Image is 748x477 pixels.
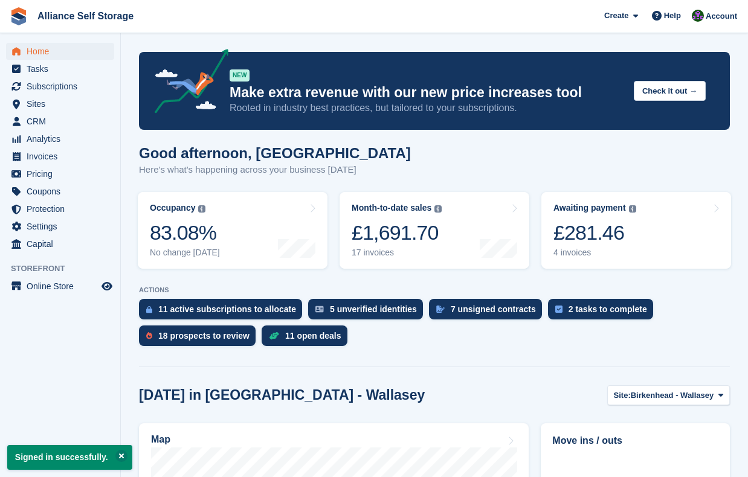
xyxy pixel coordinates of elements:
a: menu [6,183,114,200]
p: ACTIONS [139,286,730,294]
span: Analytics [27,130,99,147]
div: 4 invoices [553,248,636,258]
a: menu [6,200,114,217]
button: Check it out → [634,81,706,101]
a: 2 tasks to complete [548,299,659,325]
span: Settings [27,218,99,235]
span: Storefront [11,263,120,275]
a: Preview store [100,279,114,293]
a: menu [6,165,114,182]
p: Here's what's happening across your business [DATE] [139,163,411,177]
a: 11 open deals [262,325,353,352]
img: prospect-51fa495bee0391a8d652442698ab0144808aea92771e9ea1ae160a38d050c398.svg [146,332,152,339]
a: 5 unverified identities [308,299,429,325]
img: stora-icon-8386f47178a22dfd0bd8f6a31ec36ba5ce8667c1dd55bd0f319d3a0aa187defe.svg [10,7,28,25]
div: Month-to-date sales [352,203,431,213]
span: Coupons [27,183,99,200]
span: Online Store [27,278,99,295]
a: menu [6,148,114,165]
a: menu [6,235,114,252]
span: Site: [614,389,631,402]
a: 11 active subscriptions to allocate [139,299,308,325]
h2: Move ins / outs [552,434,718,448]
span: Invoices [27,148,99,165]
a: menu [6,130,114,147]
span: Help [664,10,681,22]
a: menu [6,43,114,60]
div: 11 open deals [285,331,341,341]
div: 17 invoices [352,248,442,258]
a: menu [6,278,114,295]
p: Signed in successfully. [7,445,132,470]
span: Capital [27,235,99,252]
a: Awaiting payment £281.46 4 invoices [541,192,731,269]
a: Alliance Self Storage [33,6,138,26]
img: icon-info-grey-7440780725fd019a000dd9b08b2336e03edf1995a4989e88bcd33f0948082b44.svg [629,205,636,213]
img: deal-1b604bf984904fb50ccaf53a9ad4b4a5d6e5aea283cecdc64d6e3604feb123c2.svg [269,331,279,340]
div: Occupancy [150,203,195,213]
span: Birkenhead - Wallasey [631,389,714,402]
a: 7 unsigned contracts [429,299,548,325]
img: Romilly Norton [692,10,704,22]
div: 2 tasks to complete [569,304,647,314]
span: Protection [27,200,99,217]
button: Site: Birkenhead - Wallasey [607,385,730,405]
img: active_subscription_to_allocate_icon-d502201f5373d7db506a760aba3b589e785aa758c864c3986d89f69b8ff3... [146,306,152,313]
div: 11 active subscriptions to allocate [158,304,296,314]
img: icon-info-grey-7440780725fd019a000dd9b08b2336e03edf1995a4989e88bcd33f0948082b44.svg [198,205,205,213]
a: menu [6,60,114,77]
div: £1,691.70 [352,220,442,245]
img: price-adjustments-announcement-icon-8257ccfd72463d97f412b2fc003d46551f7dbcb40ab6d574587a9cd5c0d94... [144,49,229,118]
span: Pricing [27,165,99,182]
span: Home [27,43,99,60]
span: Subscriptions [27,78,99,95]
div: Awaiting payment [553,203,626,213]
a: Month-to-date sales £1,691.70 17 invoices [340,192,529,269]
a: menu [6,95,114,112]
p: Make extra revenue with our new price increases tool [230,84,624,101]
span: Sites [27,95,99,112]
img: icon-info-grey-7440780725fd019a000dd9b08b2336e03edf1995a4989e88bcd33f0948082b44.svg [434,205,442,213]
h2: Map [151,434,170,445]
div: 5 unverified identities [330,304,417,314]
img: contract_signature_icon-13c848040528278c33f63329250d36e43548de30e8caae1d1a13099fd9432cc5.svg [436,306,445,313]
h1: Good afternoon, [GEOGRAPHIC_DATA] [139,145,411,161]
a: menu [6,113,114,130]
p: Rooted in industry best practices, but tailored to your subscriptions. [230,101,624,115]
a: menu [6,218,114,235]
img: task-75834270c22a3079a89374b754ae025e5fb1db73e45f91037f5363f120a921f8.svg [555,306,563,313]
a: menu [6,78,114,95]
span: CRM [27,113,99,130]
span: Account [706,10,737,22]
span: Tasks [27,60,99,77]
div: NEW [230,69,250,82]
div: 7 unsigned contracts [451,304,536,314]
div: £281.46 [553,220,636,245]
a: 18 prospects to review [139,325,262,352]
h2: [DATE] in [GEOGRAPHIC_DATA] - Wallasey [139,387,425,403]
span: Create [604,10,628,22]
img: verify_identity-adf6edd0f0f0b5bbfe63781bf79b02c33cf7c696d77639b501bdc392416b5a36.svg [315,306,324,313]
div: 83.08% [150,220,220,245]
div: 18 prospects to review [158,331,250,341]
a: Occupancy 83.08% No change [DATE] [138,192,327,269]
div: No change [DATE] [150,248,220,258]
